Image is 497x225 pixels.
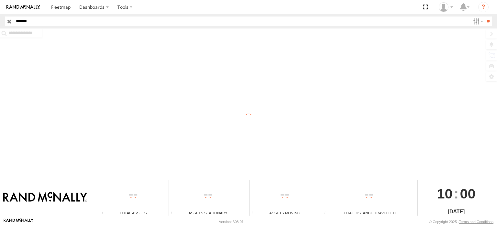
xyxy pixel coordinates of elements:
[3,192,87,203] img: Rand McNally
[6,5,40,9] img: rand-logo.svg
[436,2,455,12] div: Jose Goitia
[478,2,489,12] i: ?
[460,180,476,208] span: 00
[437,180,453,208] span: 10
[418,180,494,208] div: :
[4,219,33,225] a: Visit our Website
[429,220,493,224] div: © Copyright 2025 -
[459,220,493,224] a: Terms and Conditions
[470,17,484,26] label: Search Filter Options
[250,210,320,216] div: Assets Moving
[169,211,179,216] div: Total number of assets current stationary.
[250,211,260,216] div: Total number of assets current in transit.
[322,211,332,216] div: Total distance travelled by all assets within specified date range and applied filters
[100,211,110,216] div: Total number of Enabled Assets
[418,208,494,216] div: [DATE]
[169,210,247,216] div: Assets Stationary
[322,210,415,216] div: Total Distance Travelled
[219,220,244,224] div: Version: 308.01
[100,210,166,216] div: Total Assets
